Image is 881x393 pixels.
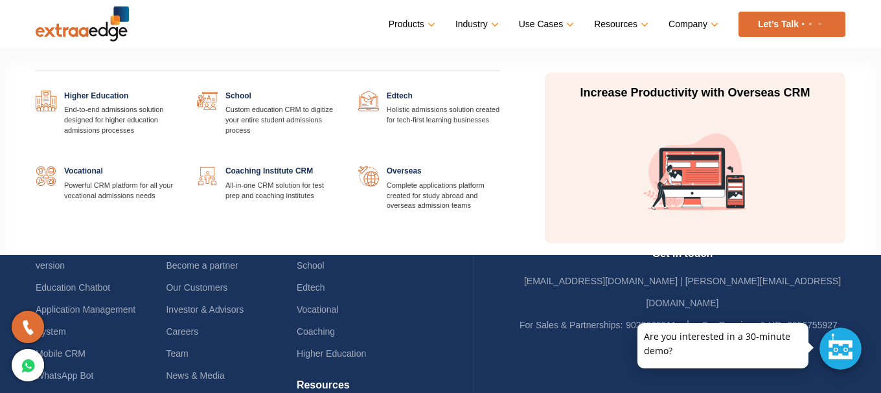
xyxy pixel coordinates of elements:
a: News & Media [166,370,224,381]
a: Application Management System [36,304,135,337]
a: Coaching [297,326,335,337]
a: Company [669,15,716,34]
a: Education Chatbot [36,282,110,293]
a: [EMAIL_ADDRESS][DOMAIN_NAME] | [PERSON_NAME][EMAIL_ADDRESS][DOMAIN_NAME] [524,276,841,308]
a: Our Customers [166,282,227,293]
label: For Sales & Partnerships: [520,314,623,336]
a: 8956755927 [787,320,838,330]
h4: Get in touch [520,247,845,270]
a: School [297,260,325,271]
a: Higher Education [297,348,366,359]
a: 9028065511 [626,320,676,330]
a: Careers [166,326,198,337]
a: Become a partner [166,260,238,271]
a: Team [166,348,188,359]
div: Chat [819,328,862,370]
a: Products [389,15,433,34]
a: Use Cases [519,15,571,34]
p: Increase Productivity with Overseas CRM [573,85,817,101]
a: Resources [594,15,646,34]
a: Vocational [297,304,339,315]
label: For Openings & HR: [702,314,784,336]
a: WhatsApp Bot [36,370,94,381]
a: Let’s Talk [738,12,845,37]
a: Edtech [297,282,325,293]
a: Investor & Advisors [166,304,244,315]
a: Mobile CRM [36,348,86,359]
a: Industry [455,15,496,34]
